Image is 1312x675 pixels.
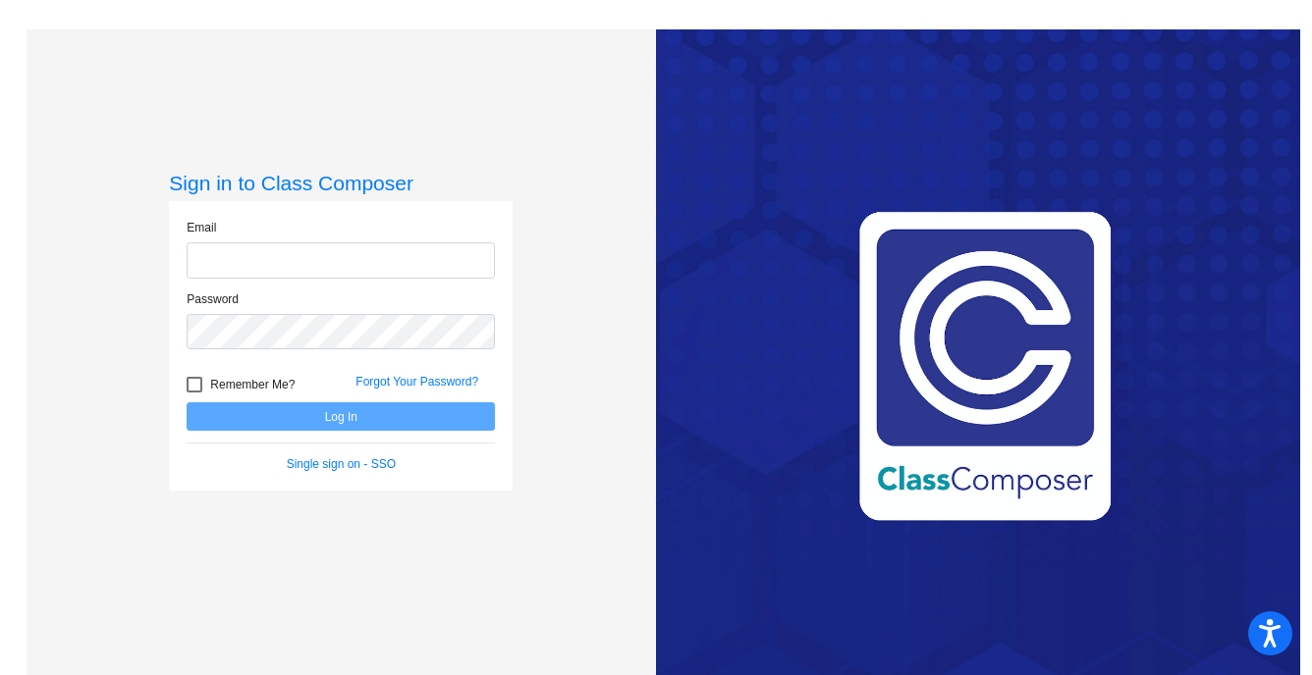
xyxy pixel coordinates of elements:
[287,457,396,471] a: Single sign on - SSO
[169,171,513,195] h3: Sign in to Class Composer
[355,375,478,389] a: Forgot Your Password?
[187,402,495,431] button: Log In
[187,290,239,308] label: Password
[187,219,216,236] label: Email
[210,373,295,396] span: Remember Me?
